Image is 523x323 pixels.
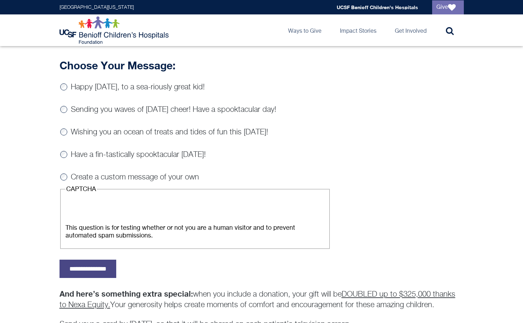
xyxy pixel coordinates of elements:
a: UCSF Benioff Children's Hospitals [337,4,418,10]
label: Create a custom message of your own [71,173,199,181]
legend: CAPTCHA [66,185,97,193]
strong: Choose Your Message: [60,59,175,72]
a: Ways to Give [282,14,327,46]
strong: And here’s something extra special: [60,289,193,298]
label: Have a fin-tastically spooktacular [DATE]! [71,151,206,159]
div: This question is for testing whether or not you are a human visitor and to prevent automated spam... [66,224,324,240]
u: DOUBLED up to $325,000 thanks to Nexa Equity. [60,291,455,309]
p: when you include a donation, your gift will be Your generosity helps create moments of comfort an... [60,289,464,310]
label: Sending you waves of [DATE] cheer! Have a spooktacular day! [71,106,276,114]
a: Give [432,0,464,14]
iframe: Widget containing checkbox for hCaptcha security challenge [66,195,172,222]
label: Wishing you an ocean of treats and tides of fun this [DATE]! [71,128,268,136]
img: Logo for UCSF Benioff Children's Hospitals Foundation [60,16,170,44]
a: Impact Stories [334,14,382,46]
a: [GEOGRAPHIC_DATA][US_STATE] [60,5,134,10]
label: Happy [DATE], to a sea-riously great kid! [71,83,205,91]
a: Get Involved [389,14,432,46]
